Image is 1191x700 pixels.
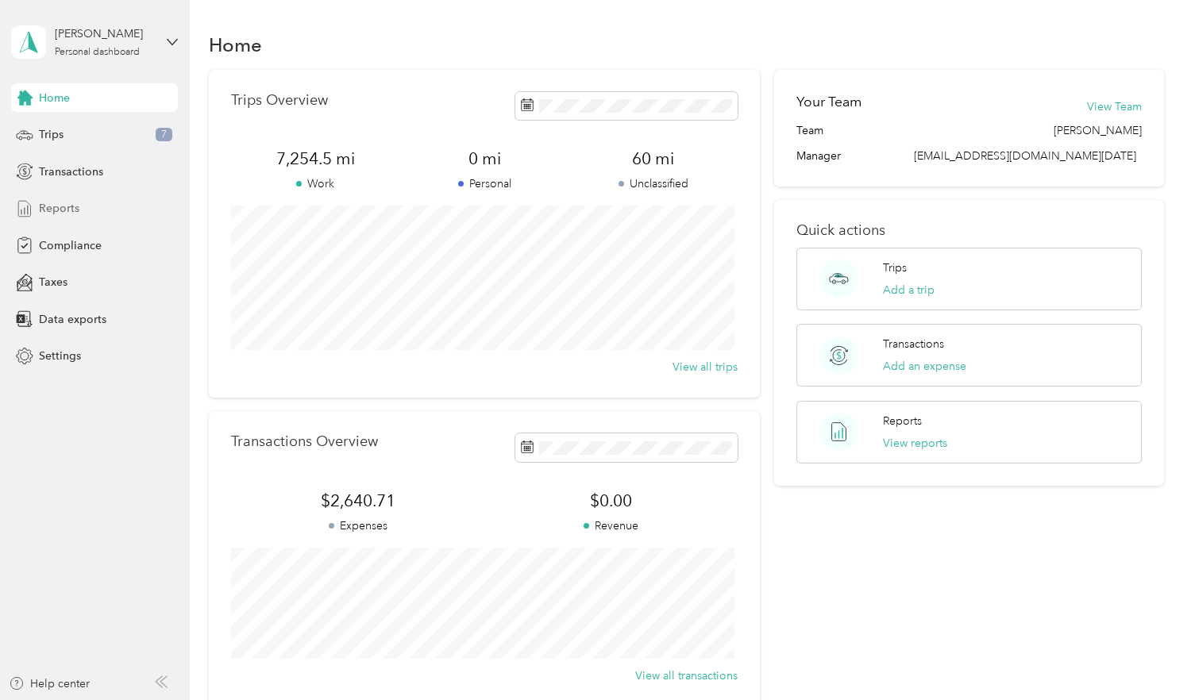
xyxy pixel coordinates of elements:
span: 7,254.5 mi [231,148,400,170]
iframe: Everlance-gr Chat Button Frame [1102,611,1191,700]
span: [EMAIL_ADDRESS][DOMAIN_NAME][DATE] [914,149,1136,163]
span: Taxes [39,274,67,290]
span: Trips [39,126,64,143]
button: View all trips [673,359,738,375]
span: [PERSON_NAME] [1054,122,1142,139]
p: Expenses [231,517,484,534]
button: Help center [9,675,90,692]
button: Add an expense [883,358,966,375]
span: $0.00 [484,490,738,512]
span: Settings [39,348,81,364]
button: View all transactions [635,667,738,684]
div: Personal dashboard [55,48,140,57]
button: View reports [883,435,947,452]
span: Data exports [39,311,106,328]
span: 0 mi [400,148,569,170]
p: Personal [400,175,569,192]
p: Trips Overview [231,92,328,109]
button: Add a trip [883,282,935,298]
button: View Team [1087,98,1142,115]
span: $2,640.71 [231,490,484,512]
p: Reports [883,413,922,429]
span: Reports [39,200,79,217]
h1: Home [209,37,262,53]
span: Home [39,90,70,106]
span: Transactions [39,163,103,180]
p: Work [231,175,400,192]
h2: Your Team [796,92,861,112]
div: [PERSON_NAME] [55,25,154,42]
p: Transactions Overview [231,433,378,450]
p: Quick actions [796,222,1142,239]
p: Unclassified [569,175,738,192]
span: Team [796,122,823,139]
span: 60 mi [569,148,738,170]
p: Transactions [883,336,944,352]
span: Manager [796,148,841,164]
p: Revenue [484,517,738,534]
span: 7 [156,128,172,142]
span: Compliance [39,237,102,254]
p: Trips [883,260,907,276]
